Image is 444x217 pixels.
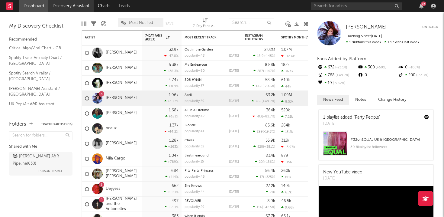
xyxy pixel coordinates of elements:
div: Pity Party Princess [185,169,239,173]
span: 520 [257,145,263,149]
div: 27.2k [266,184,275,188]
div: 85.6k [265,123,275,127]
div: Folders [9,121,26,128]
div: 610k [281,78,290,82]
div: 1.68k [169,108,179,112]
a: [PERSON_NAME] [106,65,137,71]
div: REVOLVER [185,199,239,203]
div: popularity: 42 [185,115,204,118]
button: 16 [419,4,423,8]
div: 264k [281,123,290,127]
div: ( ) [253,54,275,58]
div: +51.1 % [165,205,179,209]
div: 4.74k [169,78,179,82]
div: Most Recent Track [185,36,230,39]
div: ( ) [253,205,275,209]
span: Fans Added by Platform [317,57,366,61]
a: "Party People" [354,115,380,120]
div: Spotify Monthly Listeners [281,36,327,39]
input: Search... [229,18,274,27]
div: 30.8k playlist followers [350,143,429,151]
div: [DATE] [323,176,362,182]
div: +181 % [165,114,179,118]
div: ( ) [252,99,275,103]
div: 44k [281,84,291,88]
span: Tracking Since: [DATE] [346,35,382,38]
a: [PERSON_NAME] A&R Pipeline(630)[PERSON_NAME] [9,152,72,176]
div: 46.5k [281,199,291,203]
div: Edit Columns [82,15,86,33]
a: UK Pop/Alt A&R Assistant [9,101,66,107]
div: +263 % [165,145,179,149]
div: [DATE] [229,175,239,179]
div: My Endeavour [185,63,239,67]
div: popularity: 48 [185,54,205,58]
div: 0 [357,71,397,79]
div: # 32 on EQUAL UK & [GEOGRAPHIC_DATA] [350,136,429,143]
a: April [185,94,192,97]
div: 200 [398,71,438,79]
div: Out in the Garden [185,48,239,51]
div: 879 [281,154,288,158]
a: 808 HYMN [185,78,201,82]
a: Pity Party Princess [185,169,214,173]
div: ( ) [253,69,275,73]
div: Recommended [9,36,72,43]
span: +50 % [375,66,386,69]
div: popularity: 15 [185,160,204,163]
a: Out in the Garden [185,48,213,51]
div: [DATE] [229,84,239,88]
span: -9.52 % [332,82,345,85]
div: [DATE] [229,54,239,58]
div: [DATE] [229,100,239,103]
div: She Knows [185,184,239,188]
div: [DATE] [229,69,239,73]
button: Untrack [422,24,438,30]
div: +1.77 % [164,99,179,103]
div: +8.9 % [165,84,179,88]
div: popularity: 57 [185,84,204,88]
div: 300 [357,64,397,71]
div: popularity: 41 [185,130,204,133]
a: beaux [106,126,117,131]
a: [PERSON_NAME] [346,24,387,30]
span: +325 % [264,176,274,179]
div: 1.96k [169,93,179,97]
div: 58.4k [265,78,275,82]
a: Blonde [185,124,196,127]
button: Save [166,22,173,25]
span: -19.8 % [264,130,274,133]
span: +147 % [264,70,274,73]
div: All In A Lifetime [185,109,239,112]
div: 9.66k [281,205,294,209]
span: Most Notified [129,21,153,25]
div: 1.04k [169,154,179,158]
div: 80k [281,175,291,179]
a: She Knows [185,184,202,188]
div: 149k [281,184,290,188]
a: Mila Cargo [106,156,125,161]
a: Chess [185,139,194,142]
div: +114 % [165,175,179,179]
input: Search for artists [311,2,402,10]
div: Artist [85,36,130,39]
div: Instagram Followers [245,34,266,41]
div: 36.1k [281,69,293,73]
span: 1.93k fans last week [346,41,419,44]
div: 808 HYMN [185,78,239,82]
a: [PERSON_NAME] [106,81,137,86]
div: 8.88k [265,63,275,67]
button: Tracked Artists(16) [41,123,72,126]
a: [PERSON_NAME] [106,50,137,55]
div: 1 playlist added [323,114,380,121]
div: +0.61 % [164,190,179,194]
span: [PERSON_NAME] [38,167,62,175]
input: Search for folders... [9,131,72,140]
div: 8.53k [281,100,294,104]
div: [PERSON_NAME] A&R Pipeline ( 630 ) [13,153,67,167]
span: 608 [256,85,262,88]
span: 768 [256,100,262,103]
a: [PERSON_NAME] [106,96,137,101]
div: Shared with Me [9,143,72,150]
span: 1.96k fans this week [346,41,381,44]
